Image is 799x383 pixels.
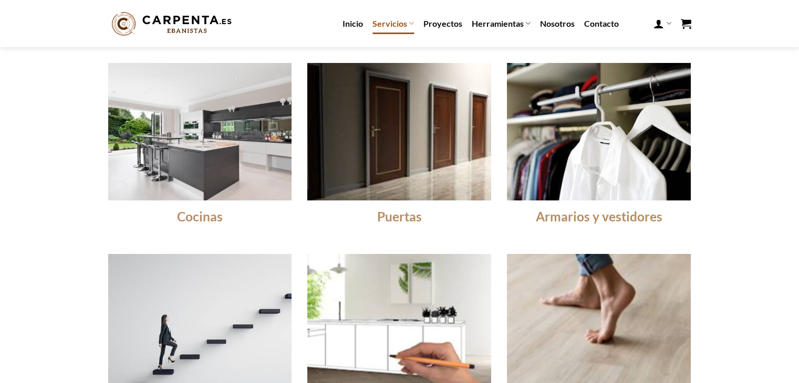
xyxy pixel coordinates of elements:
[472,13,531,34] a: Herramientas
[307,63,491,200] img: puerta carpintero ebanista hoja guarnición marco tapeta
[343,14,363,33] a: Inicio
[584,14,619,33] a: Contacto
[108,9,235,38] img: Carpenta.es
[423,14,462,33] a: Proyectos
[372,13,414,34] a: Servicios
[177,208,223,225] a: Cocinas
[536,208,662,225] a: Armarios y vestidores
[108,63,292,200] img: cocina tarima carpinteria
[540,14,575,33] a: Nosotros
[377,208,422,225] a: Puertas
